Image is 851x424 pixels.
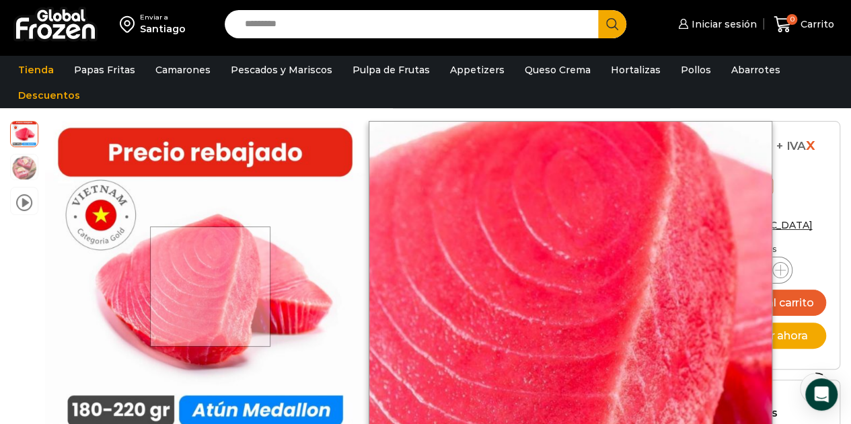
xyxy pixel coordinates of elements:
[805,378,838,411] div: Open Intercom Messenger
[688,17,757,31] span: Iniciar sesión
[725,57,787,83] a: Abarrotes
[674,57,718,83] a: Pollos
[120,13,140,36] img: address-field-icon.svg
[11,155,38,181] span: foto plato atun
[770,9,838,40] a: 0 Carrito
[598,10,626,38] button: Search button
[797,17,834,31] span: Carrito
[224,57,339,83] a: Pescados y Mariscos
[675,11,757,38] a: Iniciar sesión
[140,13,186,22] div: Enviar a
[11,57,61,83] a: Tienda
[149,57,217,83] a: Camarones
[67,57,142,83] a: Papas Fritas
[604,57,667,83] a: Hortalizas
[140,22,186,36] div: Santiago
[786,14,797,25] span: 0
[776,139,806,153] span: + IVA
[443,57,511,83] a: Appetizers
[11,83,87,108] a: Descuentos
[518,57,597,83] a: Queso Crema
[11,120,38,146] span: atun medallon
[346,57,437,83] a: Pulpa de Frutas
